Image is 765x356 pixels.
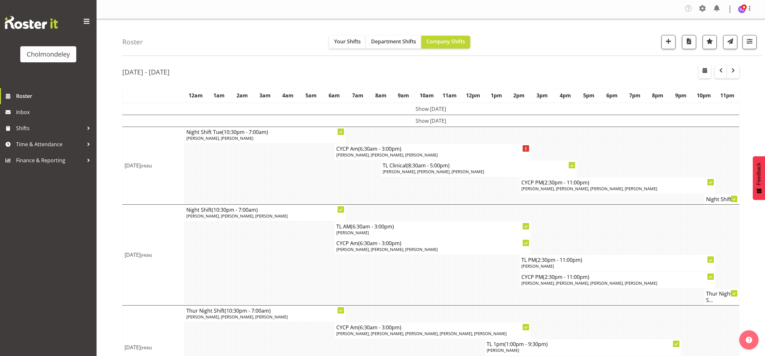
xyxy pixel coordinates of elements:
[706,196,737,202] h4: Night Shift
[723,35,737,49] button: Send a list of all shifts for the selected filtered period to all rostered employees.
[521,274,714,280] h4: CYCP PM
[369,88,392,103] th: 8am
[485,88,508,103] th: 1pm
[426,38,465,45] span: Company Shifts
[336,331,507,336] span: [PERSON_NAME], [PERSON_NAME], [PERSON_NAME], [PERSON_NAME], [PERSON_NAME]
[123,204,184,305] td: [DATE]
[186,307,344,314] h4: Thur Night Shift
[392,88,415,103] th: 9am
[300,88,323,103] th: 5am
[415,88,438,103] th: 10am
[122,38,143,46] h4: Roster
[543,179,589,186] span: (2:30pm - 11:00pm)
[186,135,253,141] span: [PERSON_NAME], [PERSON_NAME]
[406,162,450,169] span: (8:30am - 5:00pm)
[508,88,531,103] th: 2pm
[738,5,746,13] img: victoria-spackman5507.jpg
[141,163,152,169] span: (Hide)
[366,36,421,49] button: Department Shifts
[521,186,657,191] span: [PERSON_NAME], [PERSON_NAME], [PERSON_NAME], [PERSON_NAME]
[531,88,554,103] th: 3pm
[336,223,528,230] h4: TL AM
[336,246,438,252] span: [PERSON_NAME], [PERSON_NAME], [PERSON_NAME]
[323,88,346,103] th: 6am
[536,256,582,263] span: (2:30pm - 11:00pm)
[16,91,93,101] span: Roster
[254,88,277,103] th: 3am
[16,156,84,165] span: Finance & Reporting
[487,347,519,353] span: [PERSON_NAME]
[222,129,268,136] span: (10:30pm - 7:00am)
[122,68,170,76] h2: [DATE] - [DATE]
[336,146,528,152] h4: CYCP Am
[703,35,717,49] button: Highlight an important date within the roster.
[756,163,762,185] span: Feedback
[184,88,207,103] th: 12am
[504,341,548,348] span: (1:00pm - 9:30pm)
[742,35,757,49] button: Filter Shifts
[230,88,254,103] th: 2am
[421,36,470,49] button: Company Shifts
[438,88,462,103] th: 11am
[669,88,693,103] th: 9pm
[123,127,184,205] td: [DATE]
[358,145,401,152] span: (6:30am - 3:00pm)
[358,240,401,247] span: (6:30am - 3:00pm)
[16,123,84,133] span: Shifts
[336,324,528,331] h4: CYCP Am
[521,179,714,186] h4: CYCP PM
[5,16,58,29] img: Rosterit website logo
[186,207,344,213] h4: Night Shift
[623,88,647,103] th: 7pm
[383,169,484,174] span: [PERSON_NAME], [PERSON_NAME], [PERSON_NAME]
[371,38,416,45] span: Department Shifts
[699,66,711,78] button: Select a specific date within the roster.
[521,257,714,263] h4: TL PM
[521,263,554,269] span: [PERSON_NAME]
[383,162,575,169] h4: TL Clinical
[716,88,739,103] th: 11pm
[682,35,696,49] button: Download a PDF of the roster according to the set date range.
[346,88,369,103] th: 7am
[123,103,739,115] td: Show [DATE]
[521,280,657,286] span: [PERSON_NAME], [PERSON_NAME], [PERSON_NAME], [PERSON_NAME]
[543,273,589,280] span: (2:30pm - 11:00pm)
[336,240,528,246] h4: CYCP Am
[487,341,679,347] h4: TL 1pm
[186,314,288,320] span: [PERSON_NAME], [PERSON_NAME], [PERSON_NAME]
[336,152,438,158] span: [PERSON_NAME], [PERSON_NAME], [PERSON_NAME]
[746,337,752,343] img: help-xxl-2.png
[16,139,84,149] span: Time & Attendance
[334,38,361,45] span: Your Shifts
[207,88,230,103] th: 1am
[186,213,288,219] span: [PERSON_NAME], [PERSON_NAME], [PERSON_NAME]
[186,129,344,135] h4: Night Shift Tue
[554,88,577,103] th: 4pm
[27,49,70,59] div: Cholmondeley
[329,36,366,49] button: Your Shifts
[212,206,258,213] span: (10:30pm - 7:00am)
[600,88,623,103] th: 6pm
[577,88,600,103] th: 5pm
[462,88,485,103] th: 12pm
[358,324,401,331] span: (6:30am - 3:00pm)
[336,230,369,236] span: [PERSON_NAME]
[225,307,271,314] span: (10:30pm - 7:00am)
[706,290,737,303] h4: Thur Night S...
[141,252,152,258] span: (Hide)
[276,88,300,103] th: 4am
[16,107,93,117] span: Inbox
[351,223,394,230] span: (6:30am - 3:00pm)
[693,88,716,103] th: 10pm
[753,156,765,200] button: Feedback - Show survey
[661,35,676,49] button: Add a new shift
[646,88,669,103] th: 8pm
[123,115,739,127] td: Show [DATE]
[141,345,152,351] span: (Hide)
